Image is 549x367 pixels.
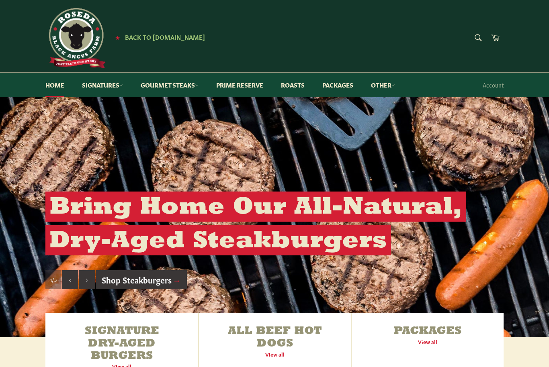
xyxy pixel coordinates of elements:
h2: Bring Home Our All-Natural, Dry-Aged Steakburgers [45,192,466,255]
span: → [173,274,181,285]
span: Back to [DOMAIN_NAME] [125,33,205,41]
button: Next slide [79,270,95,290]
span: ★ [115,34,120,41]
a: Account [479,73,508,97]
div: Slide 1, current [45,270,61,290]
a: Prime Reserve [208,73,271,97]
a: Home [37,73,72,97]
a: Roasts [273,73,313,97]
span: 1/3 [50,276,57,283]
button: Previous slide [62,270,78,290]
a: ★ Back to [DOMAIN_NAME] [111,34,205,41]
a: Packages [314,73,361,97]
a: Gourmet Steaks [133,73,207,97]
a: Shop Steakburgers [96,270,187,290]
a: Signatures [74,73,131,97]
img: Roseda Beef [45,8,106,68]
a: Other [363,73,403,97]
